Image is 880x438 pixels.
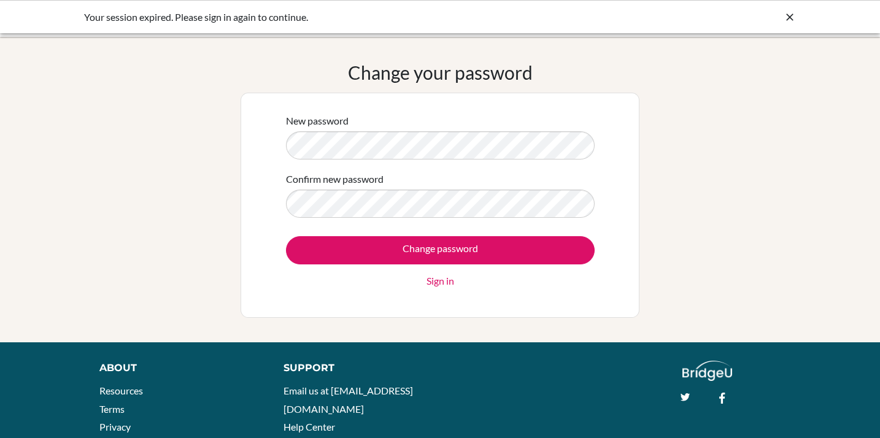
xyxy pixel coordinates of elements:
a: Help Center [284,421,335,432]
a: Terms [99,403,125,415]
a: Resources [99,385,143,396]
div: Your session expired. Please sign in again to continue. [84,10,612,25]
a: Privacy [99,421,131,432]
label: Confirm new password [286,172,384,186]
h1: Change your password [348,61,533,83]
div: Support [284,361,428,375]
a: Sign in [426,274,454,288]
img: logo_white@2x-f4f0deed5e89b7ecb1c2cc34c3e3d731f90f0f143d5ea2071677605dd97b5244.png [682,361,732,381]
a: Email us at [EMAIL_ADDRESS][DOMAIN_NAME] [284,385,413,415]
label: New password [286,113,349,128]
div: About [99,361,256,375]
input: Change password [286,236,595,264]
